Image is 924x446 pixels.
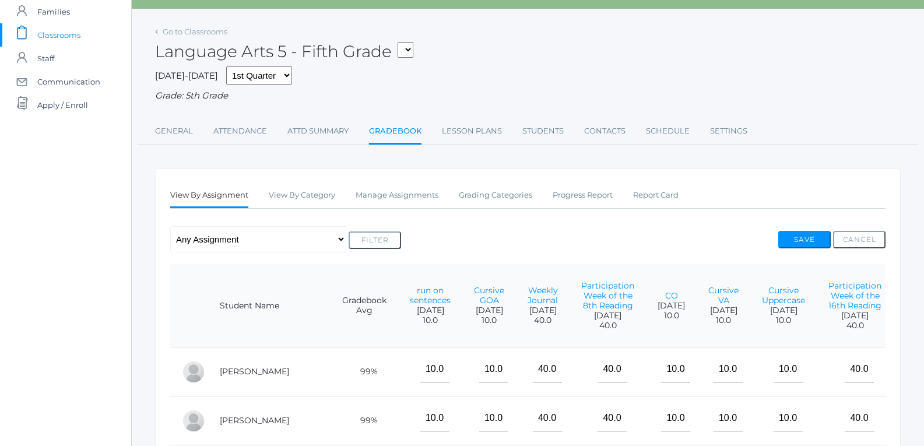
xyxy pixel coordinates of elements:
[220,366,289,377] a: [PERSON_NAME]
[528,305,558,315] span: [DATE]
[633,184,679,207] a: Report Card
[349,231,401,249] button: Filter
[581,280,634,311] a: Participation Week of the 8th Reading
[828,321,881,331] span: 40.0
[584,120,626,143] a: Contacts
[269,184,335,207] a: View By Category
[155,70,218,81] span: [DATE]-[DATE]
[356,184,438,207] a: Manage Assignments
[208,264,331,347] th: Student Name
[155,43,413,61] h2: Language Arts 5 - Fifth Grade
[37,23,80,47] span: Classrooms
[658,311,685,321] span: 10.0
[553,184,613,207] a: Progress Report
[410,285,451,305] a: run on sentences
[170,184,248,209] a: View By Assignment
[369,120,421,145] a: Gradebook
[708,315,739,325] span: 10.0
[182,360,205,384] div: Claire Baker
[522,120,564,143] a: Students
[287,120,349,143] a: Attd Summary
[762,305,805,315] span: [DATE]
[163,27,227,36] a: Go to Classrooms
[182,409,205,433] div: Josie Bassett
[37,47,54,70] span: Staff
[331,264,398,347] th: Gradebook Avg
[528,285,558,305] a: Weekly Journal
[581,311,634,321] span: [DATE]
[762,285,805,305] a: Cursive Uppercase
[778,231,831,248] button: Save
[708,285,739,305] a: Cursive VA
[528,315,558,325] span: 40.0
[665,290,678,301] a: CO
[762,315,805,325] span: 10.0
[646,120,690,143] a: Schedule
[331,347,398,396] td: 99%
[442,120,502,143] a: Lesson Plans
[213,120,267,143] a: Attendance
[37,93,88,117] span: Apply / Enroll
[474,285,504,305] a: Cursive GOA
[658,301,685,311] span: [DATE]
[474,305,504,315] span: [DATE]
[410,315,451,325] span: 10.0
[155,89,901,103] div: Grade: 5th Grade
[828,280,881,311] a: Participation Week of the 16th Reading
[710,120,747,143] a: Settings
[581,321,634,331] span: 40.0
[459,184,532,207] a: Grading Categories
[331,396,398,445] td: 99%
[155,120,193,143] a: General
[828,311,881,321] span: [DATE]
[833,231,886,248] button: Cancel
[474,315,504,325] span: 10.0
[37,70,100,93] span: Communication
[220,415,289,426] a: [PERSON_NAME]
[410,305,451,315] span: [DATE]
[708,305,739,315] span: [DATE]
